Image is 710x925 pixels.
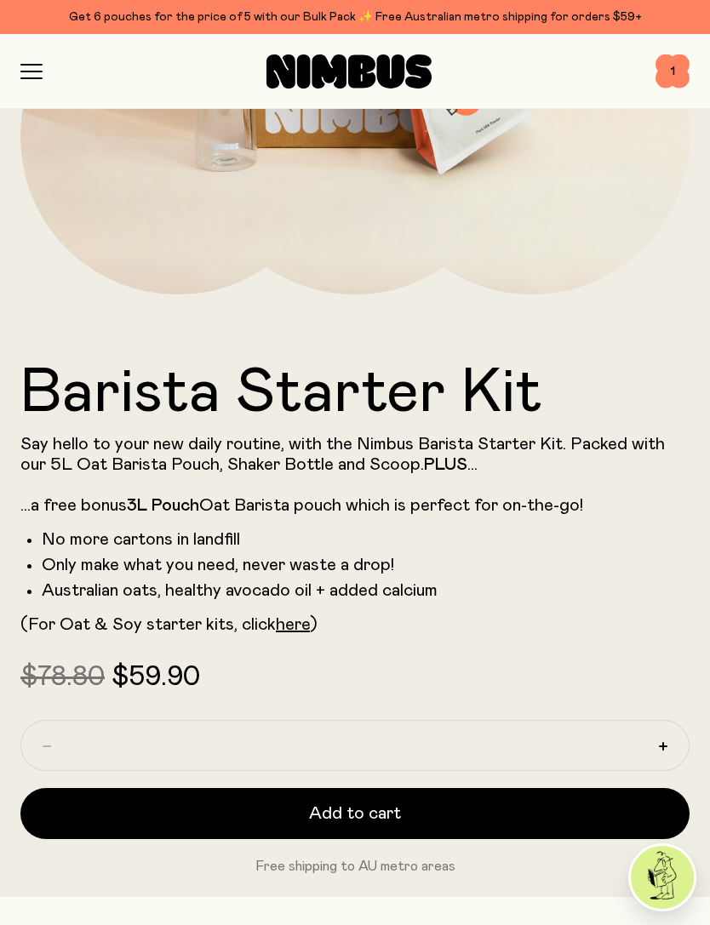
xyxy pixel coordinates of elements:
li: No more cartons in landfill [42,529,690,550]
li: Australian oats, healthy avocado oil + added calcium [42,580,690,601]
span: $78.80 [20,664,105,691]
img: agent [631,846,694,909]
strong: Pouch [152,497,199,514]
strong: PLUS [424,456,467,473]
span: $59.90 [112,664,200,691]
a: here [276,616,310,633]
h1: Barista Starter Kit [20,363,690,424]
strong: 3L [127,497,147,514]
p: Say hello to your new daily routine, with the Nimbus Barista Starter Kit. Packed with our 5L Oat ... [20,434,690,516]
p: Free shipping to AU metro areas [20,856,690,876]
button: 1 [656,54,690,89]
span: Add to cart [309,802,401,825]
button: Add to cart [20,788,690,839]
p: (For Oat & Soy starter kits, click ) [20,614,690,635]
li: Only make what you need, never waste a drop! [42,555,690,575]
div: Get 6 pouches for the price of 5 with our Bulk Pack ✨ Free Australian metro shipping for orders $59+ [20,7,690,27]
